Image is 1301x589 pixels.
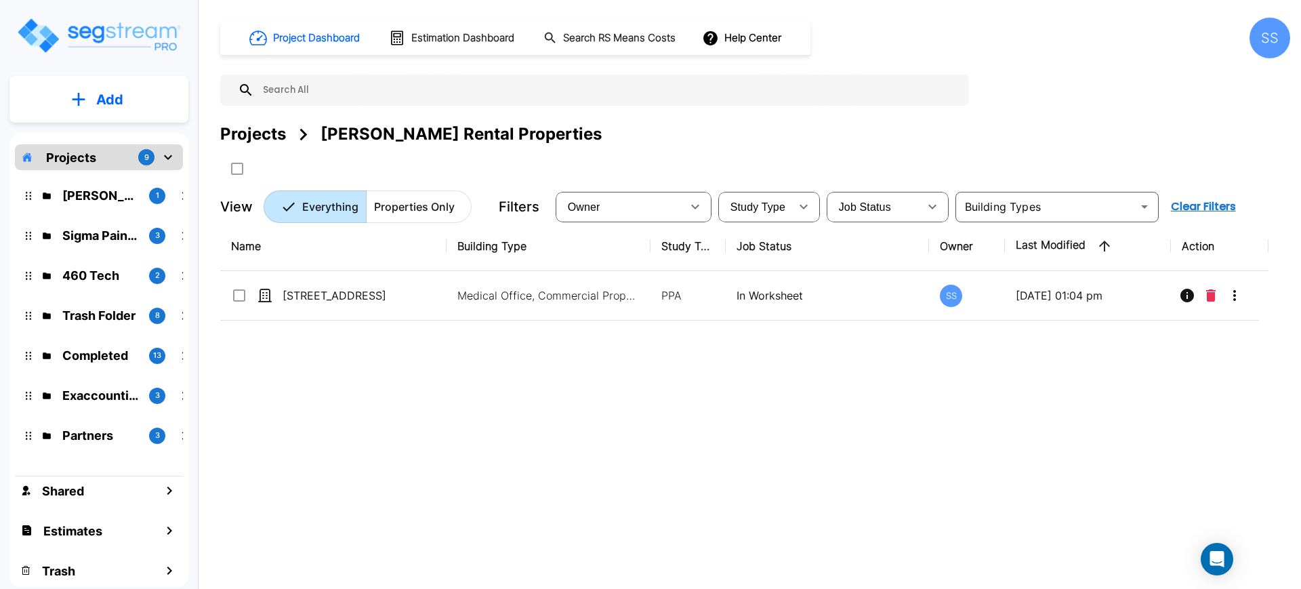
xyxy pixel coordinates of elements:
p: 3 [155,390,160,401]
p: 13 [153,350,161,361]
th: Name [220,222,447,271]
button: Properties Only [366,190,472,223]
th: Action [1171,222,1269,271]
p: 8 [155,310,160,321]
p: Add [96,89,123,110]
p: PPA [661,287,715,304]
div: Select [829,188,919,226]
th: Job Status [726,222,930,271]
p: Medical Office, Commercial Property Site [457,287,640,304]
p: [DATE] 01:04 pm [1016,287,1160,304]
button: Delete [1201,282,1221,309]
div: SS [1250,18,1290,58]
span: Job Status [839,201,891,213]
span: Study Type [730,201,785,213]
p: 460 Tech [62,266,138,285]
th: Last Modified [1005,222,1171,271]
button: Help Center [699,25,787,51]
p: 9 [144,152,149,163]
p: Completed [62,346,138,365]
th: Owner [929,222,1004,271]
input: Search All [254,75,962,106]
button: Everything [264,190,367,223]
p: Sigma Pain Clinic [62,226,138,245]
th: Building Type [447,222,650,271]
div: [PERSON_NAME] Rental Properties [321,122,602,146]
button: Open [1135,197,1154,216]
p: View [220,197,253,217]
p: Filters [499,197,539,217]
h1: Trash [42,562,75,580]
p: [STREET_ADDRESS] [283,287,418,304]
button: Project Dashboard [244,23,367,53]
button: Search RS Means Costs [538,25,683,52]
button: Clear Filters [1165,193,1241,220]
p: 3 [155,430,160,441]
button: More-Options [1221,282,1248,309]
th: Study Type [650,222,726,271]
div: Select [721,188,790,226]
p: Exaccountic Test Folder [62,386,138,405]
p: In Worksheet [737,287,919,304]
button: Estimation Dashboard [384,24,522,52]
h1: Estimation Dashboard [411,31,514,46]
div: Open Intercom Messenger [1201,543,1233,575]
p: Trash Folder [62,306,138,325]
p: McLane Rental Properties [62,186,138,205]
button: SelectAll [224,155,251,182]
div: Select [558,188,682,226]
div: SS [940,285,962,307]
p: Everything [302,199,358,215]
h1: Search RS Means Costs [563,31,676,46]
span: Owner [568,201,600,213]
button: Add [9,80,188,119]
button: Info [1174,282,1201,309]
div: Projects [220,122,286,146]
h1: Shared [42,482,84,500]
p: 1 [156,190,159,201]
h1: Project Dashboard [273,31,360,46]
p: Partners [62,426,138,445]
div: Platform [264,190,472,223]
p: Projects [46,148,96,167]
input: Building Types [959,197,1132,216]
p: Properties Only [374,199,455,215]
p: 3 [155,230,160,241]
h1: Estimates [43,522,102,540]
p: 2 [155,270,160,281]
img: Logo [16,16,182,55]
